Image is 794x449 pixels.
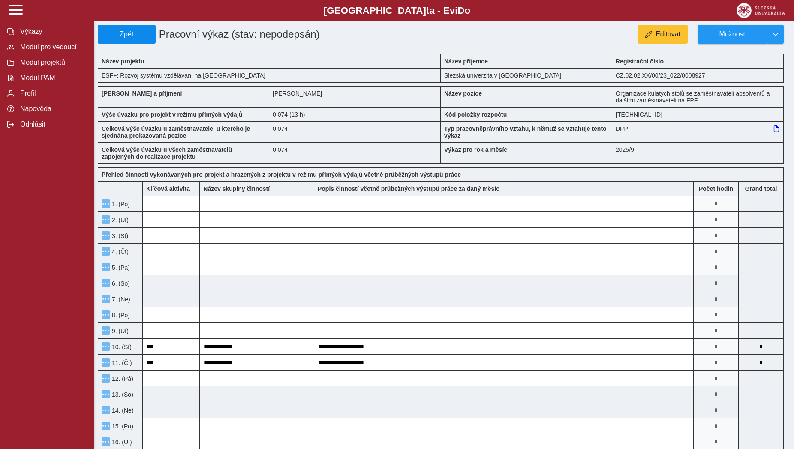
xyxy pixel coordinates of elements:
span: Zpět [102,30,152,38]
div: 0,074 (13 h) [269,107,441,121]
button: Menu [102,406,110,414]
span: Možnosti [705,30,761,38]
div: Slezská univerzita v [GEOGRAPHIC_DATA] [441,68,612,83]
span: o [465,5,471,16]
button: Menu [102,199,110,208]
div: 0,074 [269,121,441,142]
span: Nápověda [18,105,87,113]
b: Celková výše úvazku u všech zaměstnavatelů zapojených do realizace projektu [102,146,232,160]
span: Modul PAM [18,74,87,82]
span: t [426,5,429,16]
button: Menu [102,295,110,303]
b: Kód položky rozpočtu [444,111,507,118]
button: Menu [102,263,110,271]
b: Název skupiny činností [203,185,270,192]
span: Editovat [656,30,680,38]
span: 3. (St) [110,232,128,239]
button: Možnosti [698,25,767,44]
b: Název pozice [444,90,482,97]
button: Menu [102,342,110,351]
button: Menu [102,247,110,256]
b: Název příjemce [444,58,488,65]
button: Menu [102,390,110,398]
span: 1. (Po) [110,201,130,208]
button: Menu [102,358,110,367]
b: Suma za den přes všechny výkazy [739,185,783,192]
b: [GEOGRAPHIC_DATA] a - Evi [26,5,768,16]
button: Menu [102,310,110,319]
div: 2025/9 [612,142,784,164]
span: 7. (Ne) [110,296,130,303]
span: 5. (Pá) [110,264,130,271]
span: 12. (Pá) [110,375,133,382]
b: Klíčová aktivita [146,185,190,192]
span: Profil [18,90,87,97]
img: logo_web_su.png [737,3,785,18]
span: 9. (Út) [110,328,129,334]
b: Počet hodin [694,185,738,192]
div: CZ.02.02.XX/00/23_022/0008927 [612,68,784,83]
div: [TECHNICAL_ID] [612,107,784,121]
button: Menu [102,231,110,240]
b: Přehled činností vykonávaných pro projekt a hrazených z projektu v režimu přímých výdajů včetně p... [102,171,461,178]
span: Modul projektů [18,59,87,66]
span: 10. (St) [110,344,132,350]
button: Menu [102,326,110,335]
button: Menu [102,215,110,224]
span: 8. (Po) [110,312,130,319]
div: ESF+: Rozvoj systému vzdělávání na [GEOGRAPHIC_DATA] [98,68,441,83]
div: [PERSON_NAME] [269,86,441,107]
button: Menu [102,374,110,383]
button: Zpět [98,25,156,44]
span: 11. (Čt) [110,359,132,366]
button: Menu [102,422,110,430]
span: Odhlásit [18,121,87,128]
span: 6. (So) [110,280,130,287]
span: D [457,5,464,16]
b: [PERSON_NAME] a příjmení [102,90,182,97]
b: Název projektu [102,58,144,65]
span: 14. (Ne) [110,407,134,414]
b: Výkaz pro rok a měsíc [444,146,507,153]
span: 13. (So) [110,391,133,398]
span: 4. (Čt) [110,248,129,255]
b: Registrační číslo [616,58,664,65]
button: Editovat [638,25,688,44]
span: Výkazy [18,28,87,36]
b: Typ pracovněprávního vztahu, k němuž se vztahuje tento výkaz [444,125,607,139]
div: 0,074 [269,142,441,164]
span: 2. (Út) [110,217,129,223]
button: Menu [102,437,110,446]
b: Výše úvazku pro projekt v režimu přímých výdajů [102,111,242,118]
div: DPP [612,121,784,142]
div: Organizace kulatých stolů se zaměstnavateli absolventů a dalšími zaměstnavateli na FPF [612,86,784,107]
b: Celková výše úvazku u zaměstnavatele, u kterého je sjednána prokazovaná pozice [102,125,250,139]
span: Modul pro vedoucí [18,43,87,51]
b: Popis činností včetně průbežných výstupů práce za daný měsíc [318,185,499,192]
span: 16. (Út) [110,439,132,446]
button: Menu [102,279,110,287]
span: 15. (Po) [110,423,133,430]
h1: Pracovní výkaz (stav: nepodepsán) [156,25,387,44]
